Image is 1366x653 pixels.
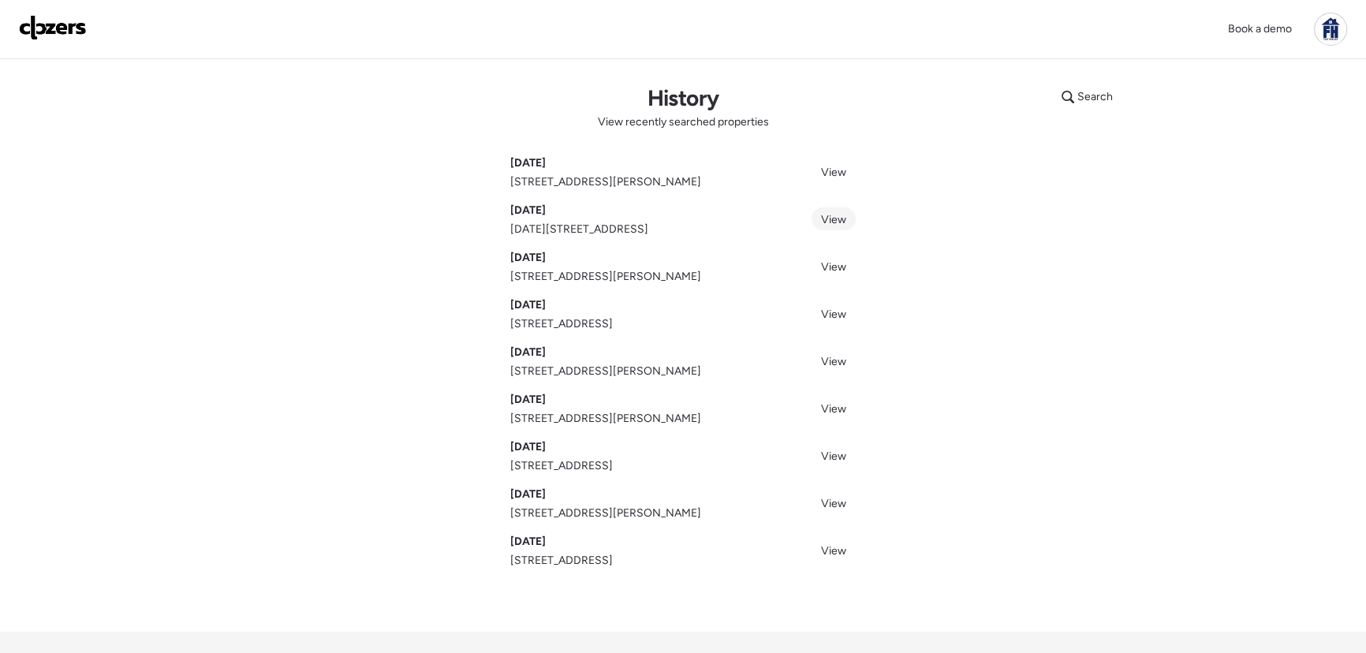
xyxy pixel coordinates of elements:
[812,491,856,514] a: View
[821,260,846,274] span: View
[821,402,846,416] span: View
[812,255,856,278] a: View
[510,297,546,313] span: [DATE]
[510,534,546,550] span: [DATE]
[812,349,856,372] a: View
[19,15,87,40] img: Logo
[821,166,846,179] span: View
[812,302,856,325] a: View
[510,411,701,427] span: [STREET_ADDRESS][PERSON_NAME]
[598,114,769,130] span: View recently searched properties
[510,203,546,218] span: [DATE]
[510,155,546,171] span: [DATE]
[510,269,701,285] span: [STREET_ADDRESS][PERSON_NAME]
[510,222,648,237] span: [DATE][STREET_ADDRESS]
[510,392,546,408] span: [DATE]
[647,84,718,111] h1: History
[812,539,856,562] a: View
[510,439,546,455] span: [DATE]
[510,487,546,502] span: [DATE]
[812,397,856,420] a: View
[510,174,701,190] span: [STREET_ADDRESS][PERSON_NAME]
[510,458,613,474] span: [STREET_ADDRESS]
[821,213,846,226] span: View
[821,355,846,368] span: View
[510,553,613,569] span: [STREET_ADDRESS]
[812,444,856,467] a: View
[812,207,856,230] a: View
[821,544,846,558] span: View
[1077,89,1113,105] span: Search
[510,345,546,360] span: [DATE]
[1228,22,1292,35] span: Book a demo
[510,506,701,521] span: [STREET_ADDRESS][PERSON_NAME]
[821,497,846,510] span: View
[510,250,546,266] span: [DATE]
[812,160,856,183] a: View
[821,450,846,463] span: View
[821,308,846,321] span: View
[510,364,701,379] span: [STREET_ADDRESS][PERSON_NAME]
[510,316,613,332] span: [STREET_ADDRESS]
